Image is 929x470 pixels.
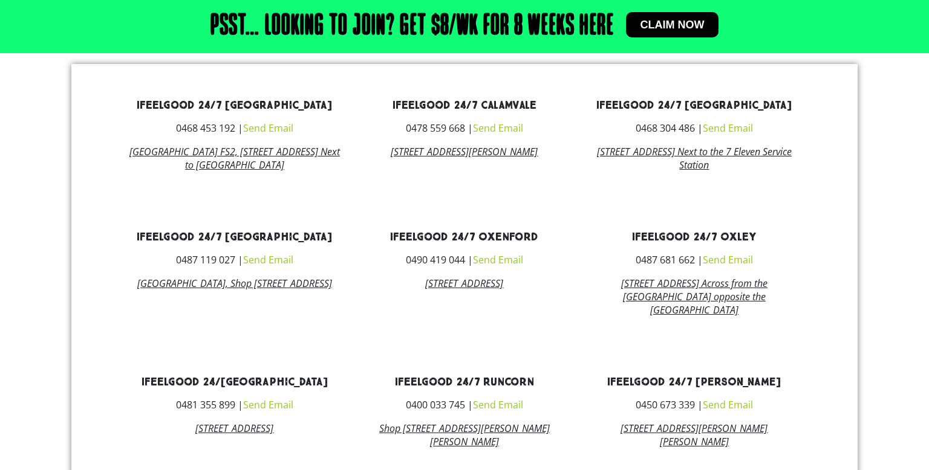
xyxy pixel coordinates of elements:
[243,121,293,135] a: Send Email
[243,253,293,266] a: Send Email
[632,230,756,244] a: ifeelgood 24/7 Oxley
[473,398,523,411] a: Send Email
[393,98,536,112] a: ifeelgood 24/7 Calamvale
[137,277,332,290] a: [GEOGRAPHIC_DATA], Shop [STREET_ADDRESS]
[596,98,792,112] a: ifeelgood 24/7 [GEOGRAPHIC_DATA]
[129,123,341,133] h3: 0468 453 192 |
[359,400,570,410] h3: 0400 033 745 |
[395,375,534,389] a: ifeelgood 24/7 Runcorn
[588,400,800,410] h3: 0450 673 339 |
[626,12,719,37] a: Claim now
[129,145,340,172] a: [GEOGRAPHIC_DATA] FS2, [STREET_ADDRESS] Next to [GEOGRAPHIC_DATA]
[703,121,753,135] a: Send Email
[243,398,293,411] a: Send Email
[390,230,538,244] a: ifeelgood 24/7 Oxenford
[621,277,768,317] a: [STREET_ADDRESS] Across from the [GEOGRAPHIC_DATA] opposite the [GEOGRAPHIC_DATA]
[142,375,328,389] a: ifeelgood 24/[GEOGRAPHIC_DATA]
[391,145,538,158] a: [STREET_ADDRESS][PERSON_NAME]
[641,19,705,30] span: Claim now
[137,230,332,244] a: ifeelgood 24/7 [GEOGRAPHIC_DATA]
[195,422,273,435] a: [STREET_ADDRESS]
[588,255,800,265] h3: 0487 681 662 |
[129,400,341,410] h3: 0481 355 899 |
[473,121,523,135] a: Send Email
[597,145,792,172] a: [STREET_ADDRESS] Next to the 7 Eleven Service Station
[425,277,503,290] a: [STREET_ADDRESS]
[210,12,614,41] h2: Psst… Looking to join? Get $8/wk for 8 weeks here
[379,422,550,448] a: Shop [STREET_ADDRESS][PERSON_NAME][PERSON_NAME]
[703,398,753,411] a: Send Email
[621,422,768,448] a: [STREET_ADDRESS][PERSON_NAME][PERSON_NAME]
[359,255,570,265] h3: 0490 419 044 |
[607,375,781,389] a: ifeelgood 24/7 [PERSON_NAME]
[137,98,332,112] a: ifeelgood 24/7 [GEOGRAPHIC_DATA]
[703,253,753,266] a: Send Email
[588,123,800,133] h3: 0468 304 486 |
[129,255,341,265] h3: 0487 119 027 |
[473,253,523,266] a: Send Email
[359,123,570,133] h3: 0478 559 668 |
